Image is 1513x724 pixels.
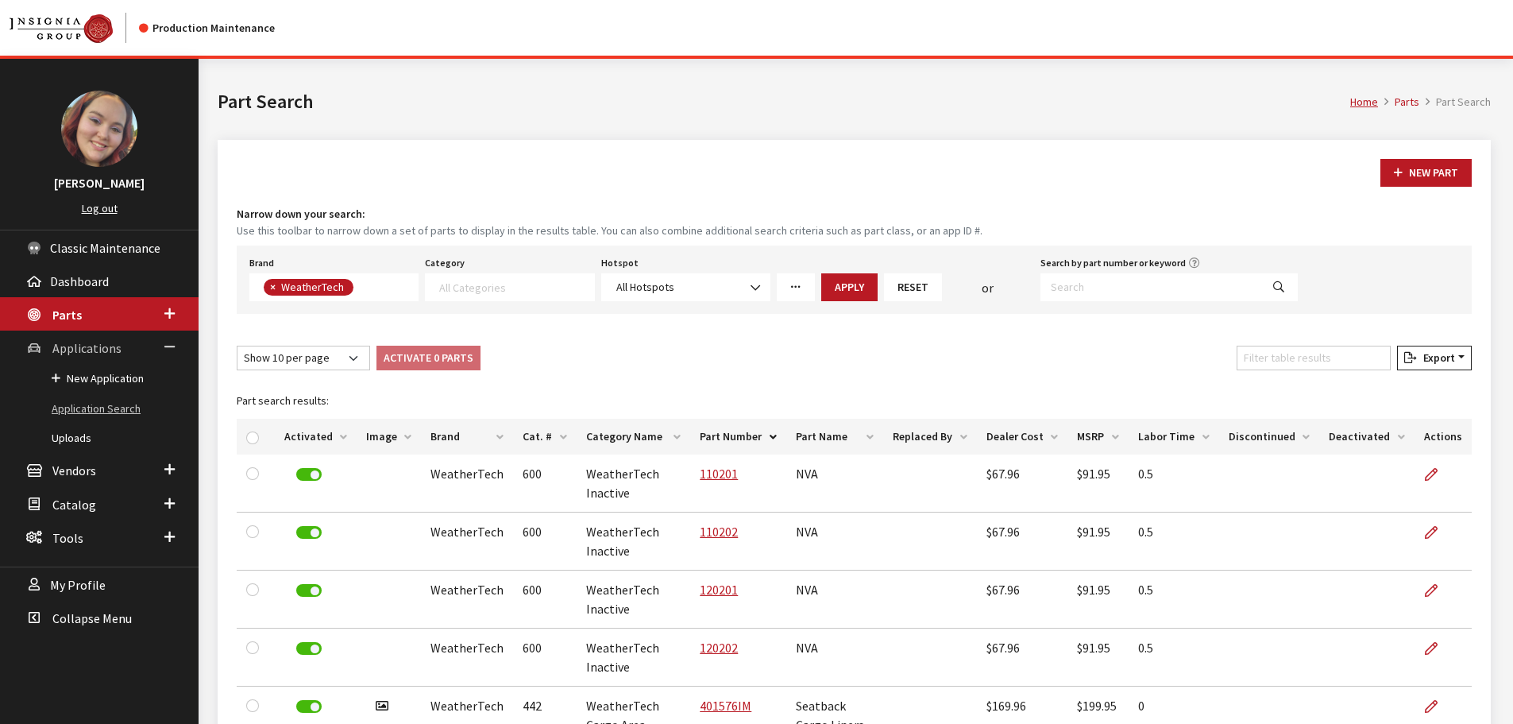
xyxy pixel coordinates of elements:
td: NVA [786,571,883,629]
h4: Narrow down your search: [237,206,1472,223]
td: $67.96 [977,513,1067,571]
span: Select a Brand [249,273,419,301]
td: $67.96 [977,629,1067,687]
span: Dashboard [50,273,109,289]
td: WeatherTech Inactive [577,571,691,629]
th: Part Number: activate to sort column descending [690,419,785,455]
td: WeatherTech Inactive [577,513,691,571]
td: 0.5 [1129,571,1218,629]
textarea: Search [357,281,366,296]
label: Brand [249,256,274,270]
label: Deactivate Part [296,526,322,539]
label: Deactivate Part [296,468,322,481]
th: Deactivated: activate to sort column ascending [1319,419,1414,455]
span: Export [1417,350,1455,365]
span: Applications [52,340,122,356]
span: Collapse Menu [52,610,132,626]
th: Discontinued: activate to sort column ascending [1219,419,1319,455]
span: My Profile [50,577,106,593]
td: WeatherTech [421,571,513,629]
img: Catalog Maintenance [10,14,113,43]
i: Has image [376,700,388,713]
td: $91.95 [1067,455,1129,513]
th: Image: activate to sort column ascending [357,419,421,455]
a: Edit Part [1424,513,1451,552]
input: Filter table results [1237,346,1391,370]
button: Export [1397,346,1472,370]
a: More Filters [777,273,815,301]
td: $91.95 [1067,629,1129,687]
button: Search [1260,273,1298,301]
span: Vendors [52,463,96,479]
li: WeatherTech [264,279,353,296]
td: $67.96 [977,455,1067,513]
td: WeatherTech [421,513,513,571]
span: Select a Category [425,273,594,301]
td: WeatherTech [421,629,513,687]
li: Parts [1378,94,1419,110]
label: Hotspot [601,256,639,270]
a: Edit Part [1424,629,1451,668]
div: Production Maintenance [139,20,275,37]
td: 600 [513,455,576,513]
th: Cat. #: activate to sort column ascending [513,419,576,455]
td: $67.96 [977,571,1067,629]
span: Tools [52,530,83,546]
a: Insignia Group logo [10,13,139,43]
button: Reset [884,273,942,301]
label: Deactivate Part [296,700,322,713]
td: NVA [786,629,883,687]
li: Part Search [1419,94,1491,110]
th: Labor Time: activate to sort column ascending [1129,419,1218,455]
h3: [PERSON_NAME] [16,173,183,192]
span: Classic Maintenance [50,240,160,256]
label: Deactivate Part [296,642,322,655]
button: New Part [1380,159,1472,187]
th: Dealer Cost: activate to sort column ascending [977,419,1067,455]
label: Search by part number or keyword [1040,256,1186,270]
td: 600 [513,571,576,629]
th: Activated: activate to sort column ascending [275,419,357,455]
td: 600 [513,513,576,571]
a: Log out [82,201,118,215]
label: Category [425,256,465,270]
td: NVA [786,513,883,571]
img: Cheyenne Dorton [61,91,137,167]
a: 120201 [700,582,738,598]
small: Use this toolbar to narrow down a set of parts to display in the results table. You can also comb... [237,223,1472,239]
td: 0.5 [1129,455,1218,513]
td: 0.5 [1129,513,1218,571]
td: $91.95 [1067,571,1129,629]
th: Brand: activate to sort column ascending [421,419,513,455]
input: Search [1040,273,1260,301]
button: Remove item [264,279,280,296]
td: WeatherTech Inactive [577,629,691,687]
span: WeatherTech [280,280,348,294]
span: Catalog [52,497,96,513]
a: Edit Part [1424,571,1451,610]
caption: Part search results: [237,383,1472,419]
th: Replaced By: activate to sort column ascending [883,419,976,455]
button: Apply [821,273,878,301]
th: Actions [1415,419,1472,455]
td: NVA [786,455,883,513]
a: Edit Part [1424,455,1451,494]
td: $91.95 [1067,513,1129,571]
a: 110201 [700,466,738,482]
th: Category Name: activate to sort column ascending [577,419,691,455]
td: WeatherTech [421,455,513,513]
th: MSRP: activate to sort column ascending [1067,419,1129,455]
span: All Hotspots [612,279,760,296]
th: Part Name: activate to sort column ascending [786,419,883,455]
a: 120202 [700,640,738,656]
span: All Hotspots [601,273,770,301]
span: All Hotspots [616,280,674,294]
a: Home [1350,95,1378,109]
label: Deactivate Part [296,584,322,597]
td: 600 [513,629,576,687]
textarea: Search [439,280,593,294]
td: 0.5 [1129,629,1218,687]
a: 110202 [700,524,738,540]
span: × [270,280,276,294]
td: WeatherTech Inactive [577,455,691,513]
